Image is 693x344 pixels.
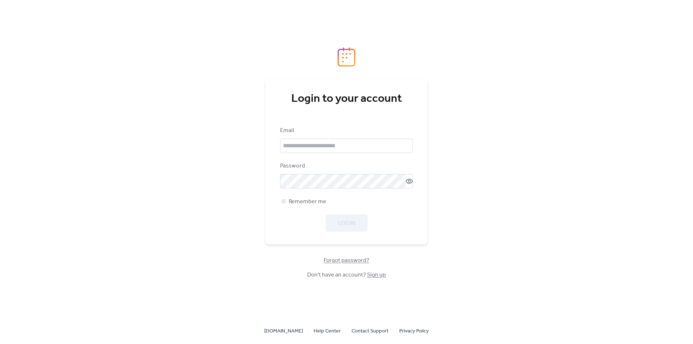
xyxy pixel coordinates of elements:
img: logo [337,47,356,67]
div: Login to your account [280,92,413,106]
a: Sign up [367,269,386,280]
div: Password [280,162,411,170]
a: Help Center [314,326,341,335]
span: Forgot password? [324,256,369,265]
span: Don't have an account? [307,271,386,279]
div: Email [280,126,411,135]
a: [DOMAIN_NAME] [264,326,303,335]
span: Privacy Policy [399,327,429,336]
a: Forgot password? [324,258,369,262]
span: Help Center [314,327,341,336]
span: Contact Support [352,327,388,336]
span: Remember me [289,197,326,206]
a: Contact Support [352,326,388,335]
a: Privacy Policy [399,326,429,335]
span: [DOMAIN_NAME] [264,327,303,336]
